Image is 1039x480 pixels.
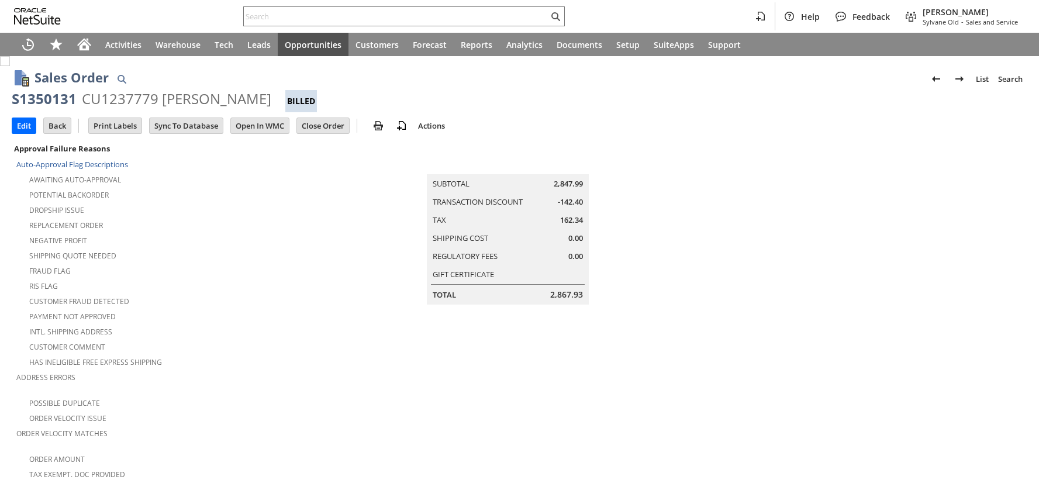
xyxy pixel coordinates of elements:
img: Quick Find [115,72,129,86]
a: Support [701,33,748,56]
span: Feedback [852,11,890,22]
span: Analytics [506,39,543,50]
a: Possible Duplicate [29,398,100,408]
a: RIS flag [29,281,58,291]
span: Documents [557,39,602,50]
span: 0.00 [568,233,583,244]
a: Tax [433,215,446,225]
input: Back [44,118,71,133]
a: Tech [208,33,240,56]
span: -142.40 [558,196,583,208]
a: SuiteApps [647,33,701,56]
span: Sylvane Old [923,18,959,26]
a: Warehouse [149,33,208,56]
caption: Summary [427,156,589,174]
span: Forecast [413,39,447,50]
a: Forecast [406,33,454,56]
a: Reports [454,33,499,56]
span: Warehouse [156,39,201,50]
div: S1350131 [12,89,77,108]
span: Help [801,11,820,22]
a: Opportunities [278,33,348,56]
a: Intl. Shipping Address [29,327,112,337]
div: Shortcuts [42,33,70,56]
a: Customer Comment [29,342,105,352]
a: Order Amount [29,454,85,464]
svg: Home [77,37,91,51]
div: Approval Failure Reasons [12,141,346,156]
span: Sales and Service [966,18,1018,26]
span: [PERSON_NAME] [923,6,1018,18]
a: Setup [609,33,647,56]
svg: Search [548,9,562,23]
a: Potential Backorder [29,190,109,200]
a: Customers [348,33,406,56]
a: Auto-Approval Flag Descriptions [16,159,128,170]
img: add-record.svg [395,119,409,133]
span: Customers [355,39,399,50]
a: Recent Records [14,33,42,56]
a: Negative Profit [29,236,87,246]
a: Search [993,70,1027,88]
a: Shipping Quote Needed [29,251,116,261]
a: Payment not approved [29,312,116,322]
a: Awaiting Auto-Approval [29,175,121,185]
input: Search [244,9,548,23]
a: Documents [550,33,609,56]
a: Home [70,33,98,56]
a: Order Velocity Matches [16,429,108,438]
a: Order Velocity Issue [29,413,106,423]
input: Open In WMC [231,118,289,133]
a: Analytics [499,33,550,56]
span: 2,847.99 [554,178,583,189]
input: Print Labels [89,118,141,133]
a: Regulatory Fees [433,251,498,261]
a: Customer Fraud Detected [29,296,129,306]
img: print.svg [371,119,385,133]
a: Fraud Flag [29,266,71,276]
input: Close Order [297,118,349,133]
input: Edit [12,118,36,133]
span: Activities [105,39,141,50]
svg: logo [14,8,61,25]
span: Support [708,39,741,50]
img: Previous [929,72,943,86]
a: Replacement Order [29,220,103,230]
svg: Shortcuts [49,37,63,51]
span: - [961,18,964,26]
a: Tax Exempt. Doc Provided [29,469,125,479]
a: Shipping Cost [433,233,488,243]
span: Reports [461,39,492,50]
svg: Recent Records [21,37,35,51]
a: Actions [413,120,450,131]
a: Dropship Issue [29,205,84,215]
div: Billed [285,90,317,112]
div: CU1237779 [PERSON_NAME] [82,89,271,108]
span: Opportunities [285,39,341,50]
a: Leads [240,33,278,56]
a: Transaction Discount [433,196,523,207]
a: Address Errors [16,372,75,382]
input: Sync To Database [150,118,223,133]
span: 162.34 [560,215,583,226]
span: Tech [215,39,233,50]
a: Gift Certificate [433,269,494,279]
span: SuiteApps [654,39,694,50]
a: Total [433,289,456,300]
a: Has Ineligible Free Express Shipping [29,357,162,367]
span: Leads [247,39,271,50]
img: Next [952,72,966,86]
a: List [971,70,993,88]
a: Activities [98,33,149,56]
a: Subtotal [433,178,470,189]
span: 2,867.93 [550,289,583,301]
h1: Sales Order [34,68,109,87]
span: 0.00 [568,251,583,262]
span: Setup [616,39,640,50]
